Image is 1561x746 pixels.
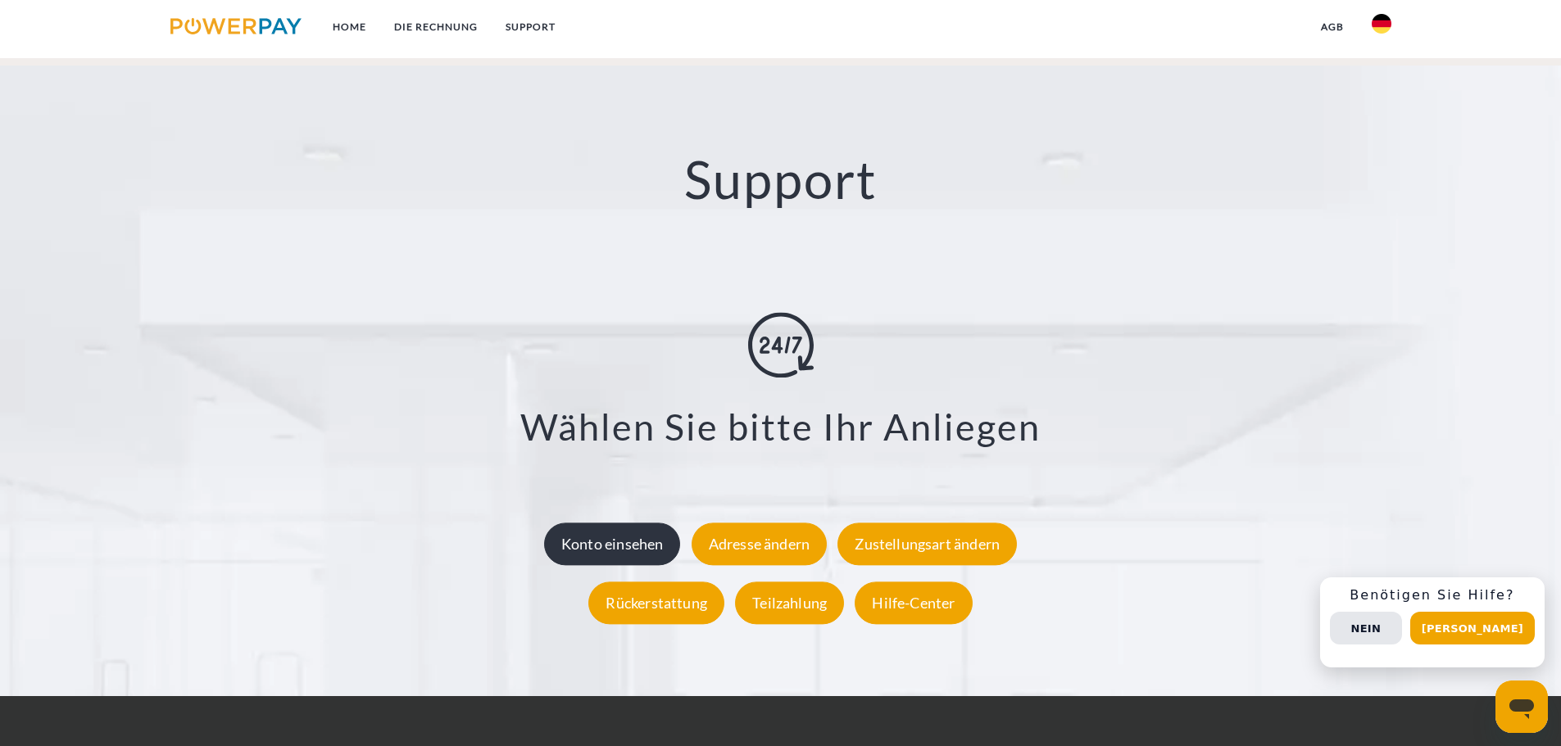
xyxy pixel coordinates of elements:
[1410,612,1535,644] button: [PERSON_NAME]
[837,522,1017,565] div: Zustellungsart ändern
[544,522,681,565] div: Konto einsehen
[833,535,1021,553] a: Zustellungsart ändern
[735,581,844,624] div: Teilzahlung
[1320,577,1545,667] div: Schnellhilfe
[1330,612,1402,644] button: Nein
[380,12,492,42] a: DIE RECHNUNG
[1495,680,1548,733] iframe: Schaltfläche zum Öffnen des Messaging-Fensters
[78,147,1483,212] h2: Support
[492,12,569,42] a: SUPPORT
[1330,587,1535,604] h3: Benötigen Sie Hilfe?
[731,594,848,612] a: Teilzahlung
[1307,12,1358,42] a: agb
[692,522,828,565] div: Adresse ändern
[588,581,724,624] div: Rückerstattung
[319,12,380,42] a: Home
[1372,14,1391,34] img: de
[687,535,832,553] a: Adresse ändern
[748,312,814,378] img: online-shopping.svg
[98,404,1463,450] h3: Wählen Sie bitte Ihr Anliegen
[584,594,728,612] a: Rückerstattung
[851,594,976,612] a: Hilfe-Center
[540,535,685,553] a: Konto einsehen
[855,581,972,624] div: Hilfe-Center
[170,18,302,34] img: logo-powerpay.svg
